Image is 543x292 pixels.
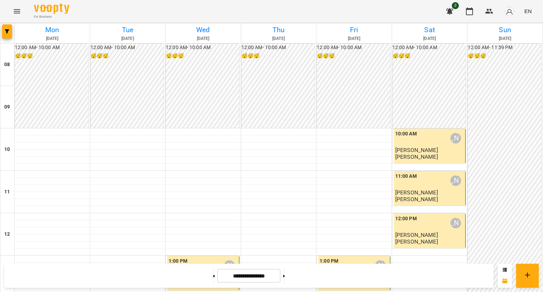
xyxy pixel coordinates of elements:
[16,24,89,35] h6: Mon
[450,133,461,144] div: Вікторія Половинка
[320,257,338,265] label: 1:00 PM
[450,175,461,186] div: Вікторія Половинка
[521,5,535,18] button: EN
[395,173,417,180] label: 11:00 AM
[393,35,466,42] h6: [DATE]
[450,218,461,228] div: Вікторія Половинка
[167,24,240,35] h6: Wed
[91,24,164,35] h6: Tue
[166,52,239,60] h6: 😴😴😴
[468,24,542,35] h6: Sun
[395,232,438,238] span: [PERSON_NAME]
[15,44,88,52] h6: 12:00 AM - 10:00 AM
[241,52,315,60] h6: 😴😴😴
[16,35,89,42] h6: [DATE]
[91,35,164,42] h6: [DATE]
[167,35,240,42] h6: [DATE]
[4,103,10,111] h6: 09
[524,7,532,15] span: EN
[392,44,466,52] h6: 12:00 AM - 10:00 AM
[395,189,438,196] span: [PERSON_NAME]
[4,61,10,69] h6: 08
[34,14,69,19] span: For Business
[8,3,25,20] button: Menu
[504,6,514,16] img: avatar_s.png
[242,24,315,35] h6: Thu
[317,52,390,60] h6: 😴😴😴
[317,35,391,42] h6: [DATE]
[4,188,10,196] h6: 11
[395,147,438,153] span: [PERSON_NAME]
[4,230,10,238] h6: 12
[241,44,315,52] h6: 12:00 AM - 10:00 AM
[4,146,10,153] h6: 10
[395,154,438,160] p: [PERSON_NAME]
[395,215,417,223] label: 12:00 PM
[468,52,541,60] h6: 😴😴😴
[468,44,541,52] h6: 12:00 AM - 11:59 PM
[392,52,466,60] h6: 😴😴😴
[395,196,438,202] p: [PERSON_NAME]
[169,257,187,265] label: 1:00 PM
[317,24,391,35] h6: Fri
[15,52,88,60] h6: 😴😴😴
[34,4,69,14] img: Voopty Logo
[166,44,239,52] h6: 12:00 AM - 10:00 AM
[452,2,459,9] span: 2
[90,44,164,52] h6: 12:00 AM - 10:00 AM
[393,24,466,35] h6: Sat
[468,35,542,42] h6: [DATE]
[317,44,390,52] h6: 12:00 AM - 10:00 AM
[90,52,164,60] h6: 😴😴😴
[395,239,438,245] p: [PERSON_NAME]
[242,35,315,42] h6: [DATE]
[395,130,417,138] label: 10:00 AM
